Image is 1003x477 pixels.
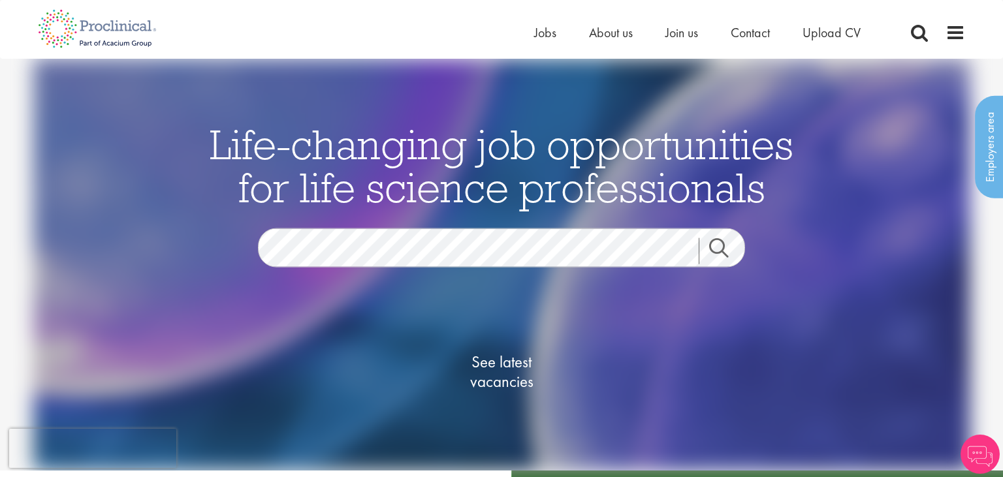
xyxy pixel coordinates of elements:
[33,59,970,470] img: candidate home
[665,24,698,41] a: Join us
[731,24,770,41] a: Contact
[210,118,793,213] span: Life-changing job opportunities for life science professionals
[436,352,567,392] span: See latest vacancies
[534,24,556,41] a: Jobs
[9,429,176,468] iframe: reCAPTCHA
[961,435,1000,474] img: Chatbot
[803,24,861,41] a: Upload CV
[436,300,567,444] a: See latestvacancies
[699,238,755,264] a: Job search submit button
[589,24,633,41] a: About us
